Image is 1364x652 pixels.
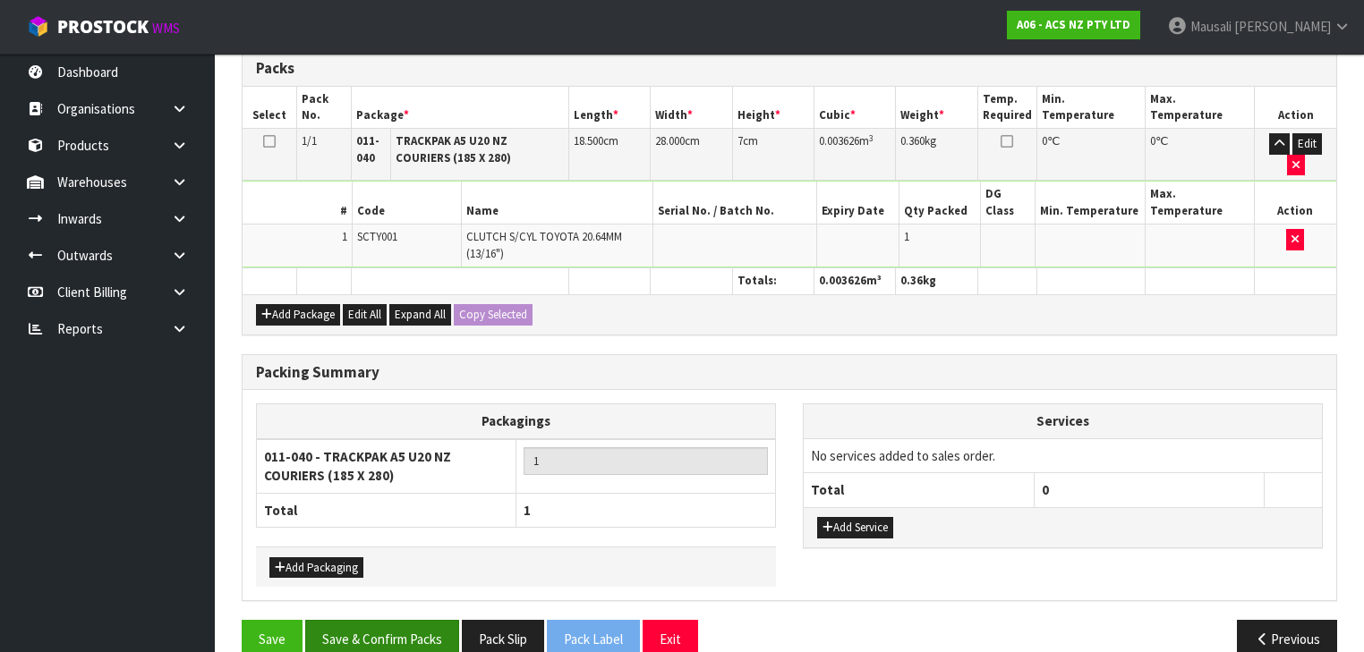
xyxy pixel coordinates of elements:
th: Min. Temperature [1036,182,1145,224]
th: Action [1254,182,1336,224]
th: Width [651,87,732,129]
th: Select [243,87,297,129]
td: cm [732,129,814,181]
td: ℃ [1036,129,1146,181]
span: Expand All [395,307,446,322]
h3: Packs [256,60,1323,77]
th: DG Class [981,182,1036,224]
th: Packagings [257,404,776,439]
span: 0 [1042,133,1047,148]
strong: 011-040 - TRACKPAK A5 U20 NZ COURIERS (185 X 280) [264,448,451,484]
strong: A06 - ACS NZ PTY LTD [1017,17,1130,32]
span: ProStock [57,15,149,38]
span: [PERSON_NAME] [1234,18,1331,35]
th: Max. Temperature [1145,182,1254,224]
span: 0.360 [900,133,925,148]
button: Edit All [343,304,387,326]
span: 1 [904,229,909,244]
span: 28.000 [655,133,685,148]
th: m³ [814,268,896,294]
th: Code [352,182,461,224]
th: kg [896,268,977,294]
span: 7 [737,133,743,148]
button: Add Packaging [269,557,363,579]
th: Totals: [732,268,814,294]
th: Name [461,182,652,224]
small: WMS [152,20,180,37]
img: cube-alt.png [27,15,49,38]
th: # [243,182,352,224]
th: Total [804,473,1034,507]
button: Expand All [389,304,451,326]
th: Length [569,87,651,129]
th: Temp. Required [977,87,1036,129]
th: Package [352,87,569,129]
th: Total [257,493,516,527]
span: 18.500 [574,133,603,148]
th: Action [1255,87,1336,129]
h3: Packing Summary [256,364,1323,381]
span: 0.003626 [819,273,866,288]
span: 0 [1150,133,1155,148]
td: No services added to sales order. [804,438,1322,472]
strong: TRACKPAK A5 U20 NZ COURIERS (185 X 280) [396,133,511,165]
td: ℃ [1146,129,1255,181]
button: Add Service [817,517,893,538]
th: Weight [896,87,977,129]
button: Add Package [256,304,340,326]
th: Serial No. / Batch No. [652,182,816,224]
a: A06 - ACS NZ PTY LTD [1007,11,1140,39]
span: CLUTCH S/CYL TOYOTA 20.64MM (13/16") [466,229,622,260]
span: 0.003626 [819,133,859,148]
th: Cubic [814,87,896,129]
sup: 3 [869,132,874,144]
td: m [814,129,896,181]
th: Qty Packed [899,182,981,224]
td: kg [896,129,977,181]
td: cm [651,129,732,181]
th: Services [804,404,1322,438]
span: 1/1 [302,133,317,148]
button: Copy Selected [454,304,533,326]
th: Expiry Date [817,182,899,224]
td: cm [569,129,651,181]
th: Pack No. [297,87,352,129]
strong: 011-040 [356,133,379,165]
span: 1 [342,229,347,244]
th: Height [732,87,814,129]
button: Edit [1292,133,1322,155]
span: SCTY001 [357,229,397,244]
span: Mausali [1190,18,1232,35]
span: 0 [1042,481,1049,498]
th: Max. Temperature [1146,87,1255,129]
span: 0.36 [900,273,923,288]
span: 1 [524,502,531,519]
th: Min. Temperature [1036,87,1146,129]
